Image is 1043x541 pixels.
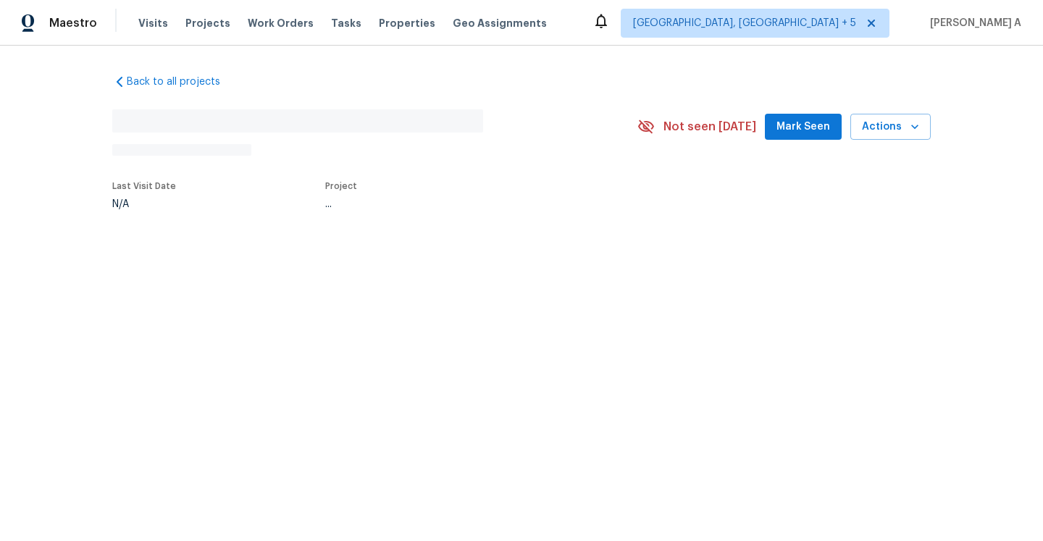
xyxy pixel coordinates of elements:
span: Last Visit Date [112,182,176,190]
div: N/A [112,199,176,209]
span: Not seen [DATE] [663,119,756,134]
button: Mark Seen [765,114,842,141]
span: Actions [862,118,919,136]
span: Tasks [331,18,361,28]
span: Geo Assignments [453,16,547,30]
span: [GEOGRAPHIC_DATA], [GEOGRAPHIC_DATA] + 5 [633,16,856,30]
span: Projects [185,16,230,30]
span: Project [325,182,357,190]
a: Back to all projects [112,75,251,89]
button: Actions [850,114,931,141]
span: [PERSON_NAME] A [924,16,1021,30]
div: ... [325,199,603,209]
span: Mark Seen [776,118,830,136]
span: Properties [379,16,435,30]
span: Work Orders [248,16,314,30]
span: Visits [138,16,168,30]
span: Maestro [49,16,97,30]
